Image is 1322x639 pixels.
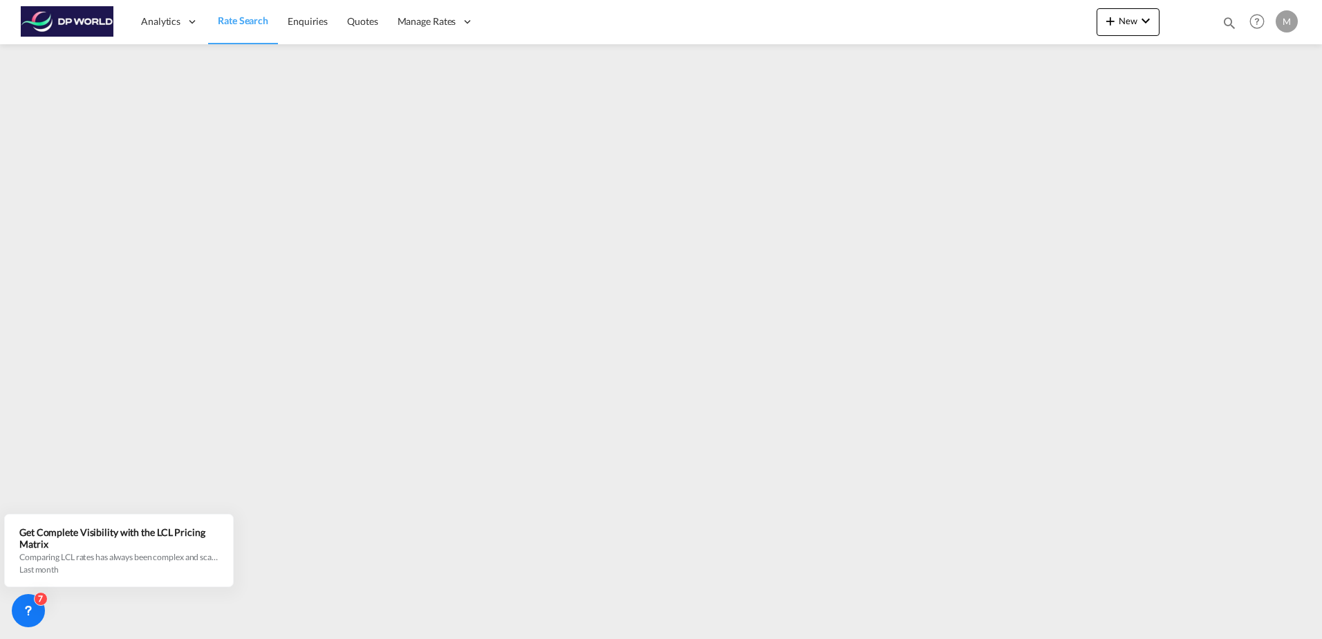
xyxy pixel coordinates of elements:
[1276,10,1298,33] div: M
[288,15,328,27] span: Enquiries
[398,15,456,28] span: Manage Rates
[218,15,268,26] span: Rate Search
[1137,12,1154,29] md-icon: icon-chevron-down
[1097,8,1160,36] button: icon-plus 400-fgNewicon-chevron-down
[141,15,180,28] span: Analytics
[1245,10,1269,33] span: Help
[1102,15,1154,26] span: New
[1222,15,1237,30] md-icon: icon-magnify
[21,6,114,37] img: c08ca190194411f088ed0f3ba295208c.png
[1102,12,1119,29] md-icon: icon-plus 400-fg
[1245,10,1276,35] div: Help
[1222,15,1237,36] div: icon-magnify
[347,15,378,27] span: Quotes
